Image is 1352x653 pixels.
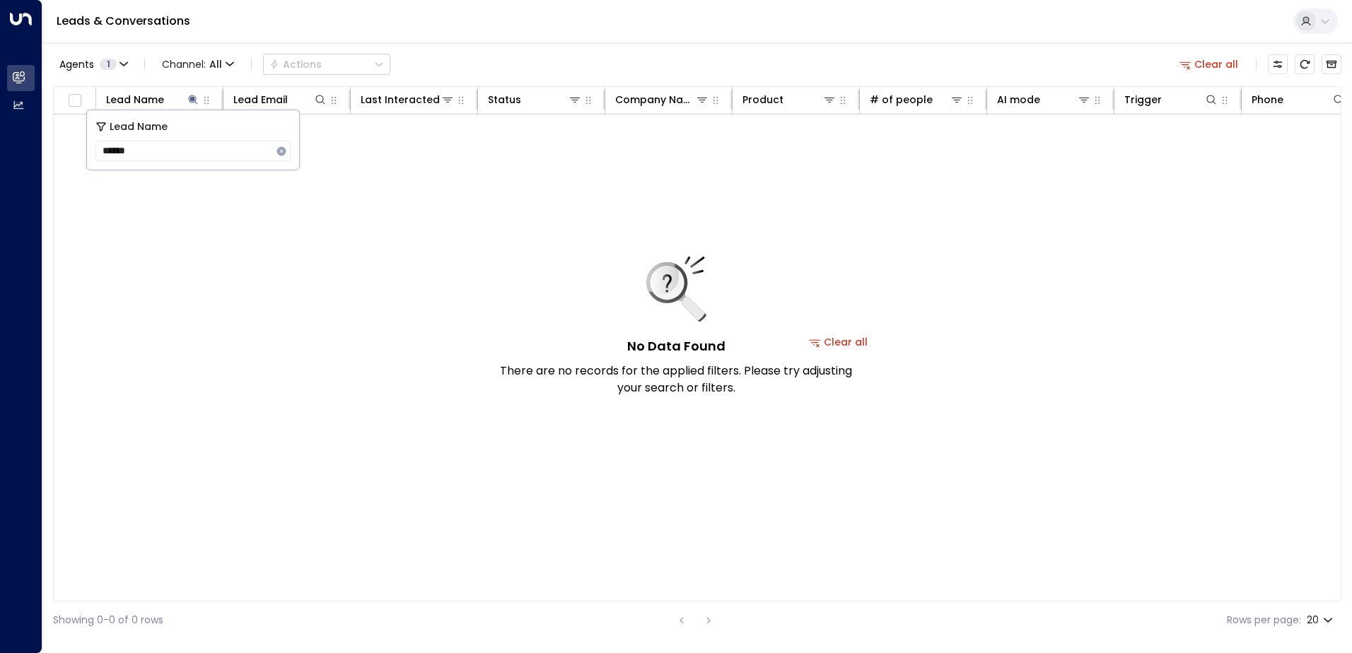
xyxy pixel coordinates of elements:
nav: pagination navigation [672,611,718,629]
div: Lead Email [233,91,288,108]
button: Agents1 [53,54,133,74]
span: Channel: [156,54,240,74]
div: Product [742,91,837,108]
span: Toggle select all [66,92,83,110]
span: Agents [59,59,94,69]
div: Lead Email [233,91,327,108]
div: Last Interacted [361,91,455,108]
button: Clear all [1174,54,1245,74]
div: Product [742,91,783,108]
div: AI mode [997,91,1040,108]
div: # of people [870,91,933,108]
div: Lead Name [106,91,164,108]
a: Leads & Conversations [57,13,190,29]
div: Phone [1252,91,1283,108]
button: Actions [263,54,390,75]
div: Trigger [1124,91,1218,108]
div: Actions [269,58,322,71]
span: Lead Name [110,119,168,135]
button: Archived Leads [1322,54,1341,74]
div: Lead Name [106,91,200,108]
div: Button group with a nested menu [263,54,390,75]
span: All [209,59,222,70]
div: Last Interacted [361,91,440,108]
div: Showing 0-0 of 0 rows [53,613,163,628]
button: Channel:All [156,54,240,74]
span: Refresh [1295,54,1315,74]
div: 20 [1307,610,1336,630]
label: Rows per page: [1227,613,1301,628]
div: Status [488,91,582,108]
div: Company Name [615,91,709,108]
h5: No Data Found [627,336,725,355]
div: Trigger [1124,91,1162,108]
div: Status [488,91,521,108]
span: 1 [100,59,117,70]
div: Company Name [615,91,695,108]
div: Phone [1252,91,1346,108]
p: There are no records for the applied filters. Please try adjusting your search or filters. [499,363,853,396]
button: Customize [1268,54,1288,74]
div: AI mode [997,91,1091,108]
div: # of people [870,91,964,108]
